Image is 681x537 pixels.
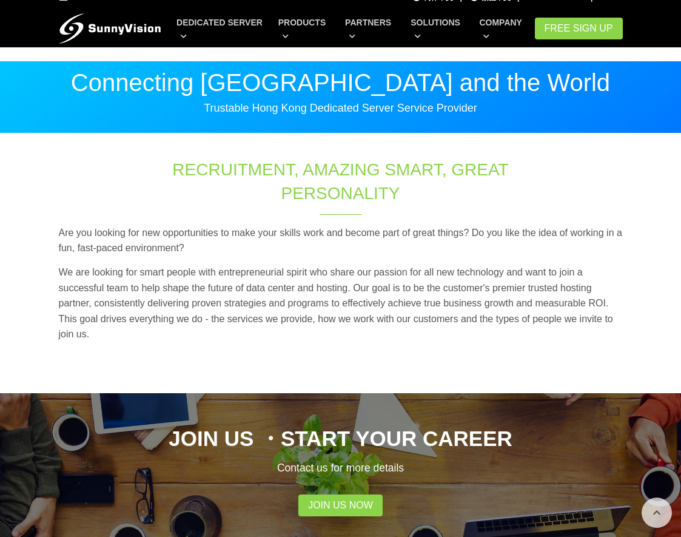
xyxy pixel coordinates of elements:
[59,459,623,476] p: Contact us for more details
[411,12,465,47] a: Solutions
[59,424,623,453] h2: Join Us ・Start Your Career
[298,495,383,516] a: Join Us Now
[535,18,623,39] a: FREE Sign Up
[59,70,623,95] p: Connecting [GEOGRAPHIC_DATA] and the World
[278,12,330,47] a: Products
[176,12,264,47] a: Dedicated Server
[479,12,527,47] a: Company
[59,265,623,342] p: We are looking for smart people with entrepreneurial spirit who share our passion for all new tec...
[59,101,623,115] p: Trustable Hong Kong Dedicated Server Service Provider
[345,12,396,47] a: Partners
[59,225,623,256] p: Are you looking for new opportunities to make your skills work and become part of great things? D...
[172,158,510,205] h1: Recruitment, Amazing Smart, Great Personality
